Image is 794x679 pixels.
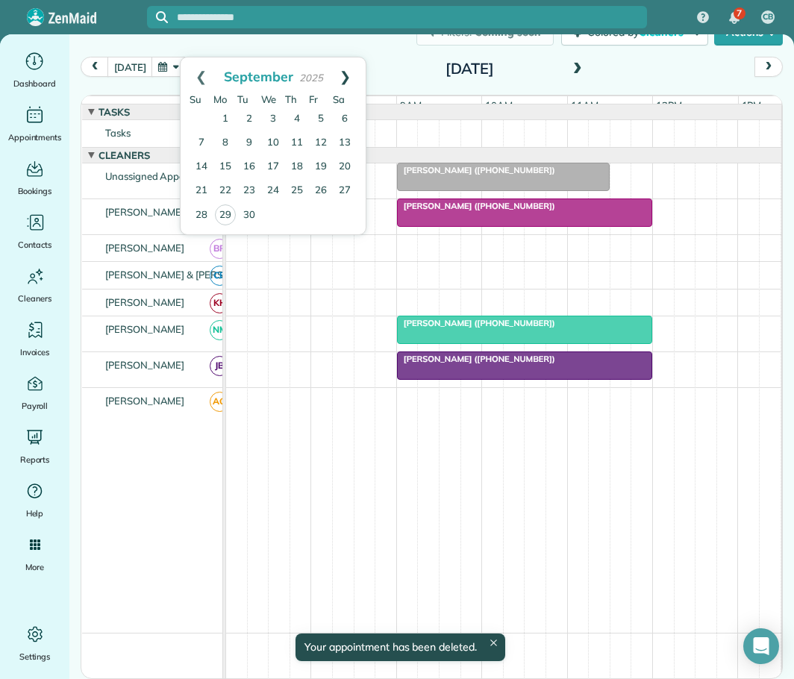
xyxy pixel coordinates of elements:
[215,204,236,225] a: 29
[237,204,261,228] a: 30
[19,649,51,664] span: Settings
[397,99,425,111] span: 9am
[396,201,556,211] span: [PERSON_NAME] ([PHONE_NUMBER])
[96,149,153,161] span: Cleaners
[18,291,51,306] span: Cleaners
[102,296,188,308] span: [PERSON_NAME]
[20,345,50,360] span: Invoices
[102,242,188,254] span: [PERSON_NAME]
[213,93,227,105] span: Monday
[309,93,318,105] span: Friday
[237,155,261,179] a: 16
[8,130,62,145] span: Appointments
[396,165,556,175] span: [PERSON_NAME] ([PHONE_NUMBER])
[6,622,63,664] a: Settings
[102,127,134,139] span: Tasks
[333,131,357,155] a: 13
[102,170,227,182] span: Unassigned Appointments
[210,392,230,412] span: AG
[396,354,556,364] span: [PERSON_NAME] ([PHONE_NUMBER])
[13,76,56,91] span: Dashboard
[210,239,230,259] span: BR
[107,57,152,77] button: [DATE]
[261,179,285,203] a: 24
[719,1,750,34] div: 7 unread notifications
[102,359,188,371] span: [PERSON_NAME]
[190,179,213,203] a: 21
[210,356,230,376] span: JB
[213,107,237,131] a: 1
[6,157,63,198] a: Bookings
[96,106,133,118] span: Tasks
[190,131,213,155] a: 7
[102,395,188,407] span: [PERSON_NAME]
[237,93,248,105] span: Tuesday
[285,131,309,155] a: 11
[210,320,230,340] span: NM
[285,155,309,179] a: 18
[237,131,261,155] a: 9
[190,93,201,105] span: Sunday
[237,107,261,131] a: 2
[261,93,276,105] span: Wednesday
[299,72,323,84] span: 2025
[6,49,63,91] a: Dashboard
[210,293,230,313] span: KH
[6,479,63,521] a: Help
[333,107,357,131] a: 6
[147,11,168,23] button: Focus search
[224,68,293,84] span: September
[309,179,333,203] a: 26
[102,269,278,281] span: [PERSON_NAME] & [PERSON_NAME]
[296,633,505,661] div: Your appointment has been deleted.
[396,318,556,328] span: [PERSON_NAME] ([PHONE_NUMBER])
[309,131,333,155] a: 12
[26,506,44,521] span: Help
[568,99,601,111] span: 11am
[261,131,285,155] a: 10
[309,107,333,131] a: 5
[739,99,765,111] span: 1pm
[309,155,333,179] a: 19
[213,179,237,203] a: 22
[333,155,357,179] a: 20
[261,155,285,179] a: 17
[325,57,366,95] a: Next
[6,210,63,252] a: Contacts
[737,7,742,19] span: 7
[181,57,222,95] a: Prev
[18,184,52,198] span: Bookings
[237,179,261,203] a: 23
[190,204,213,228] a: 28
[261,107,285,131] a: 3
[333,179,357,203] a: 27
[285,93,297,105] span: Thursday
[190,155,213,179] a: 14
[333,93,345,105] span: Saturday
[754,57,783,77] button: next
[213,155,237,179] a: 15
[6,425,63,467] a: Reports
[6,103,63,145] a: Appointments
[20,452,50,467] span: Reports
[22,398,49,413] span: Payroll
[102,323,188,335] span: [PERSON_NAME]
[18,237,51,252] span: Contacts
[25,560,44,575] span: More
[743,628,779,664] div: Open Intercom Messenger
[763,11,773,23] span: CB
[102,206,188,218] span: [PERSON_NAME]
[210,266,230,286] span: CB
[285,107,309,131] a: 4
[156,11,168,23] svg: Focus search
[6,318,63,360] a: Invoices
[6,372,63,413] a: Payroll
[213,131,237,155] a: 8
[482,99,516,111] span: 10am
[376,60,563,77] h2: [DATE]
[285,179,309,203] a: 25
[81,57,109,77] button: prev
[653,99,685,111] span: 12pm
[6,264,63,306] a: Cleaners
